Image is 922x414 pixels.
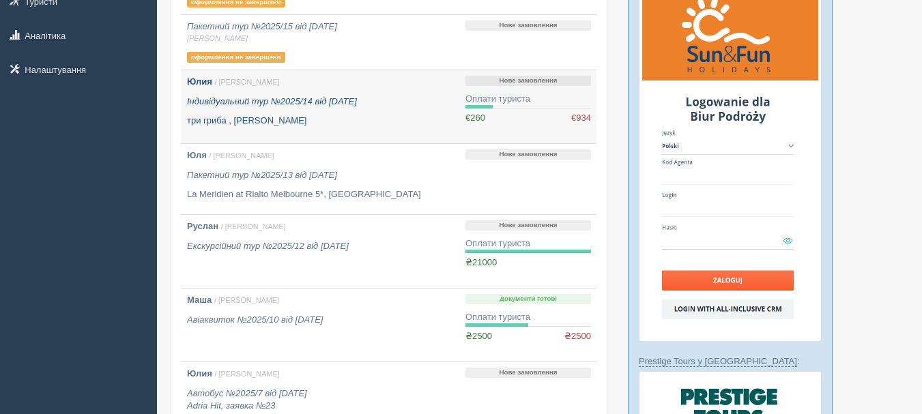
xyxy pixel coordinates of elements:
span: / [PERSON_NAME] [215,370,280,378]
p: Нове замовлення [465,220,591,231]
a: Маша / [PERSON_NAME] Авіаквиток №2025/10 від [DATE] [182,289,460,361]
p: Нове замовлення [465,76,591,86]
b: Юлия [187,76,212,87]
i: Екскурсійний тур №2025/12 від [DATE] [187,241,349,251]
div: Оплати туриста [465,311,591,324]
p: La Meridien аt Rialto Melbourne 5*, [GEOGRAPHIC_DATA] [187,188,455,201]
div: Оплати туриста [465,93,591,106]
p: : [639,355,822,368]
span: / [PERSON_NAME] [214,296,279,304]
p: три гриба , [PERSON_NAME] [187,115,455,128]
a: Юля / [PERSON_NAME] Пакетний тур №2025/13 від [DATE] La Meridien аt Rialto Melbourne 5*, [GEOGRAP... [182,144,460,214]
span: ₴2500 [465,331,492,341]
span: / [PERSON_NAME] [221,222,286,231]
span: / [PERSON_NAME] [215,78,280,86]
span: €260 [465,113,485,123]
p: Документи готові [465,294,591,304]
b: Маша [187,295,212,305]
i: Автобус №2025/7 від [DATE] Adria Hit, заявка №23 [187,388,307,411]
span: [PERSON_NAME] [187,33,455,44]
a: Юлия / [PERSON_NAME] Індивідуальний тур №2025/14 від [DATE] три гриба , [PERSON_NAME] [182,70,460,143]
span: €934 [571,112,591,125]
b: Юлия [187,368,212,379]
span: ₴21000 [465,257,497,267]
i: Пакетний тур №2025/13 від [DATE] [187,170,337,180]
b: Юля [187,150,207,160]
div: Оплати туриста [465,237,591,250]
p: Нове замовлення [465,20,591,31]
p: Нове замовлення [465,149,591,160]
i: Пакетний тур №2025/15 від [DATE] [187,21,455,44]
a: Пакетний тур №2025/15 від [DATE] [PERSON_NAME] оформлення не завершено [182,15,460,70]
i: Індивідуальний тур №2025/14 від [DATE] [187,96,357,106]
span: ₴2500 [564,330,591,343]
a: Руслан / [PERSON_NAME] Екскурсійний тур №2025/12 від [DATE] [182,215,460,288]
span: / [PERSON_NAME] [210,151,274,160]
i: Авіаквиток №2025/10 від [DATE] [187,314,323,325]
p: оформлення не завершено [187,52,285,63]
a: Prestige Tours у [GEOGRAPHIC_DATA] [639,356,797,367]
p: Нове замовлення [465,368,591,378]
b: Руслан [187,221,218,231]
